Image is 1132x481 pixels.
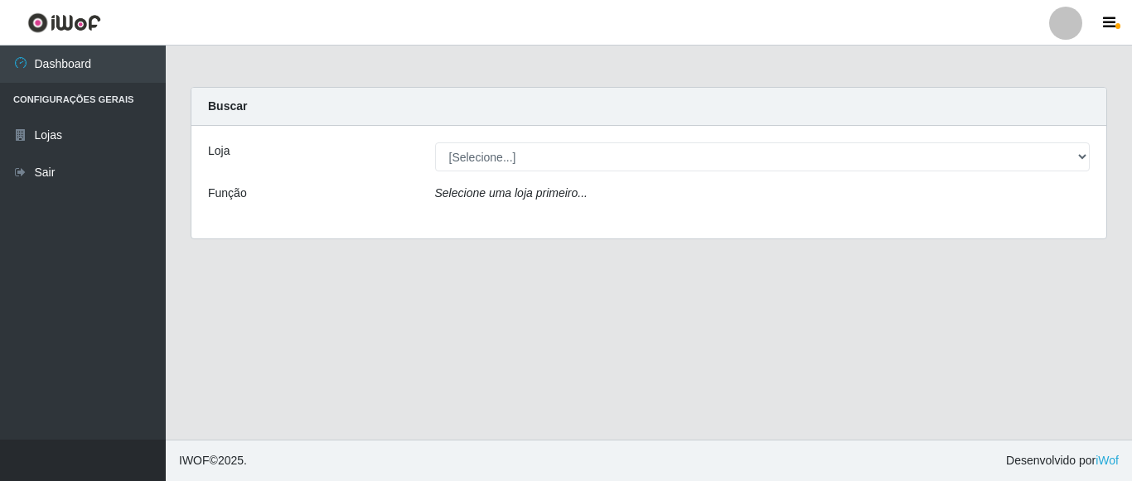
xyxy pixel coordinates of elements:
label: Loja [208,142,230,160]
i: Selecione uma loja primeiro... [435,186,588,200]
span: © 2025 . [179,452,247,469]
img: CoreUI Logo [27,12,101,33]
span: IWOF [179,454,210,467]
label: Função [208,185,247,202]
a: iWof [1096,454,1119,467]
span: Desenvolvido por [1006,452,1119,469]
strong: Buscar [208,99,247,113]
